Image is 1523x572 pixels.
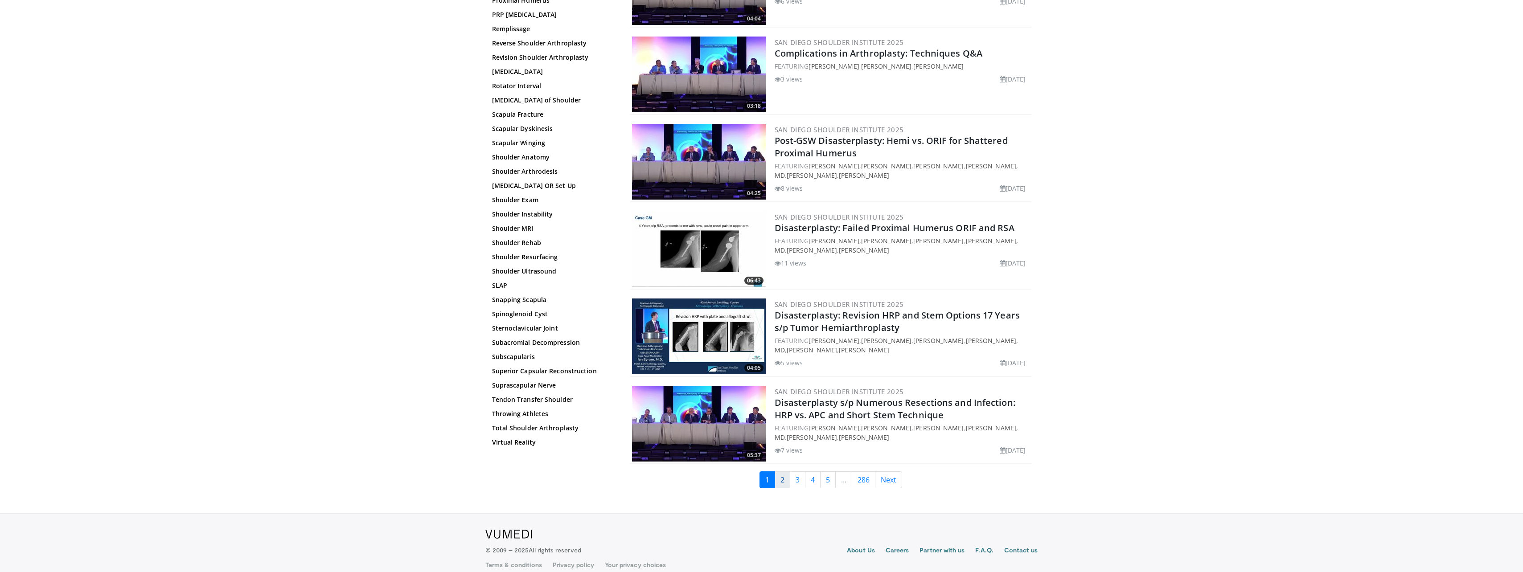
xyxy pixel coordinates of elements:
[492,438,612,447] a: Virtual Reality
[492,424,612,433] a: Total Shoulder Arthroplasty
[861,424,911,432] a: [PERSON_NAME]
[787,171,837,180] a: [PERSON_NAME]
[839,433,889,441] a: [PERSON_NAME]
[775,184,803,193] li: 8 views
[1000,445,1026,455] li: [DATE]
[809,336,859,345] a: [PERSON_NAME]
[913,336,964,345] a: [PERSON_NAME]
[775,423,1030,442] div: FEATURING , , , , ,
[775,258,807,268] li: 11 views
[886,546,909,556] a: Careers
[775,161,1030,180] div: FEATURING , , , , ,
[492,310,612,319] a: Spinoglenoid Cyst
[492,238,612,247] a: Shoulder Rehab
[492,124,612,133] a: Scapular Dyskinesis
[529,546,581,554] span: All rights reserved
[492,281,612,290] a: SLAP
[861,237,911,245] a: [PERSON_NAME]
[744,102,764,110] span: 03:18
[492,367,612,376] a: Superior Capsular Reconstruction
[492,82,612,90] a: Rotator Interval
[861,162,911,170] a: [PERSON_NAME]
[775,309,1020,334] a: Disasterplasty: Revision HRP and Stem Options 17 Years s/p Tumor Hemiarthroplasty
[809,237,859,245] a: [PERSON_NAME]
[805,471,821,488] a: 4
[861,336,911,345] a: [PERSON_NAME]
[775,212,904,221] a: San Diego Shoulder Institute 2025
[492,181,612,190] a: [MEDICAL_DATA] OR Set Up
[913,162,964,170] a: [PERSON_NAME]
[861,62,911,70] a: [PERSON_NAME]
[492,210,612,219] a: Shoulder Instability
[492,10,612,19] a: PRP [MEDICAL_DATA]
[744,364,764,372] span: 04:05
[787,433,837,441] a: [PERSON_NAME]
[775,445,803,455] li: 7 views
[744,277,764,285] span: 06:43
[775,61,1030,71] div: FEATURING , ,
[775,222,1014,234] a: Disasterplasty: Failed Proximal Humerus ORIF and RSA
[1000,184,1026,193] li: [DATE]
[775,387,904,396] a: San Diego Shoulder Institute 2025
[839,171,889,180] a: [PERSON_NAME]
[852,471,875,488] a: 286
[605,560,666,569] a: Your privacy choices
[492,167,612,176] a: Shoulder Arthrodesis
[485,546,581,555] p: © 2009 – 2025
[630,471,1031,488] nav: Search results pages
[775,396,1015,421] a: Disasterplasty s/p Numerous Resections and Infection: HRP vs. APC and Short Stem Technique
[775,125,904,134] a: San Diego Shoulder Institute 2025
[839,346,889,354] a: [PERSON_NAME]
[775,47,983,59] a: Complications in Arthroplasty: Techniques Q&A
[787,346,837,354] a: [PERSON_NAME]
[1000,74,1026,84] li: [DATE]
[632,298,766,374] img: 21812fae-67bd-4f5a-a4e0-cc0f8185c953.300x170_q85_crop-smart_upscale.jpg
[775,471,790,488] a: 2
[492,196,612,204] a: Shoulder Exam
[632,37,766,112] img: 2c0b92f4-1674-4b72-b280-dd869af53119.300x170_q85_crop-smart_upscale.jpg
[632,37,766,112] a: 03:18
[1004,546,1038,556] a: Contact us
[492,67,612,76] a: [MEDICAL_DATA]
[632,298,766,374] a: 04:05
[632,124,766,200] a: 04:25
[759,471,775,488] a: 1
[775,236,1030,255] div: FEATURING , , , , ,
[790,471,805,488] a: 3
[492,25,612,33] a: Remplissage
[913,62,964,70] a: [PERSON_NAME]
[492,352,612,361] a: Subscapularis
[492,395,612,404] a: Tendon Transfer Shoulder
[847,546,875,556] a: About Us
[775,135,1008,159] a: Post-GSW Disasterplasty: Hemi vs. ORIF for Shattered Proximal Humerus
[744,189,764,197] span: 04:25
[744,451,764,459] span: 05:37
[492,338,612,347] a: Subacromial Decompression
[1000,358,1026,368] li: [DATE]
[632,386,766,462] a: 05:37
[492,324,612,333] a: Sternoclavicular Joint
[492,110,612,119] a: Scapula Fracture
[632,124,766,200] img: dee80b1c-7985-4f40-8bf2-754db28ee49d.300x170_q85_crop-smart_upscale.jpg
[913,424,964,432] a: [PERSON_NAME]
[632,211,766,287] a: 06:43
[744,15,764,23] span: 04:04
[975,546,993,556] a: F.A.Q.
[492,139,612,147] a: Scapular Winging
[632,386,766,462] img: 7b57f22c-5213-4bef-a05f-3dadd91a2327.300x170_q85_crop-smart_upscale.jpg
[775,300,904,309] a: San Diego Shoulder Institute 2025
[775,358,803,368] li: 5 views
[875,471,902,488] a: Next
[553,560,594,569] a: Privacy policy
[492,224,612,233] a: Shoulder MRI
[809,424,859,432] a: [PERSON_NAME]
[913,237,964,245] a: [PERSON_NAME]
[632,211,766,287] img: a551b802-76a4-4d9e-a489-3cc02d2b4f4c.300x170_q85_crop-smart_upscale.jpg
[775,74,803,84] li: 3 views
[492,39,612,48] a: Reverse Shoulder Arthroplasty
[1000,258,1026,268] li: [DATE]
[492,53,612,62] a: Revision Shoulder Arthroplasty
[485,530,532,539] img: VuMedi Logo
[920,546,965,556] a: Partner with us
[775,38,904,47] a: San Diego Shoulder Institute 2025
